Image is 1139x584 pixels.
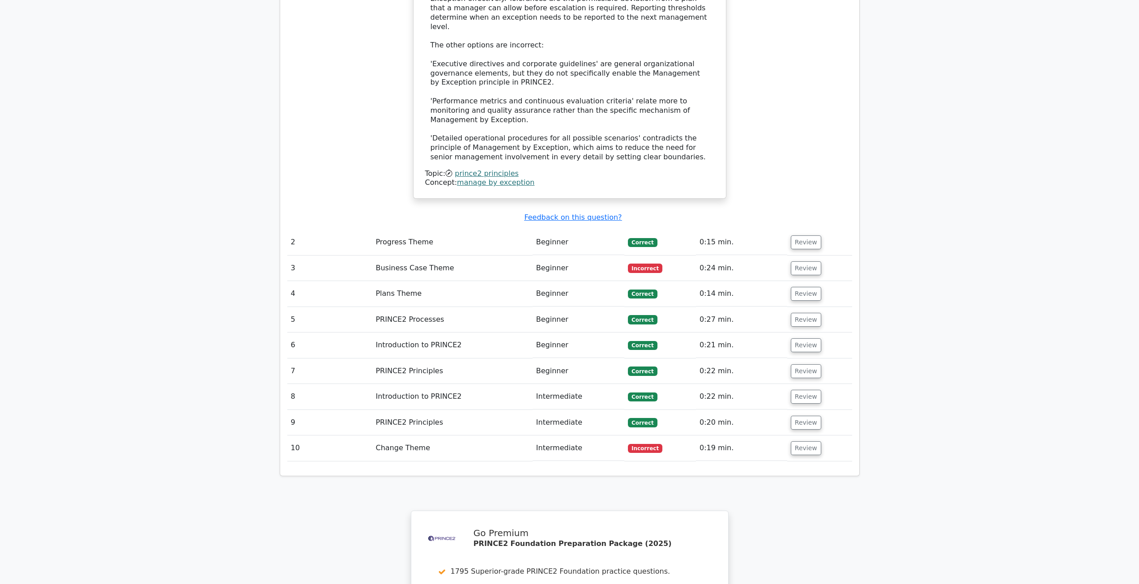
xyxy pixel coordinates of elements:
span: Correct [628,418,657,427]
td: 0:24 min. [696,256,787,281]
td: Introduction to PRINCE2 [372,332,532,358]
td: 7 [287,358,372,384]
span: Correct [628,341,657,350]
td: Beginner [533,332,624,358]
td: 0:21 min. [696,332,787,358]
div: Concept: [425,178,714,188]
a: Feedback on this question? [524,213,622,222]
button: Review [791,313,821,327]
td: Introduction to PRINCE2 [372,384,532,409]
td: 0:22 min. [696,358,787,384]
span: Correct [628,315,657,324]
span: Correct [628,392,657,401]
td: Beginner [533,256,624,281]
td: 0:19 min. [696,435,787,461]
td: Progress Theme [372,230,532,255]
td: 10 [287,435,372,461]
td: 0:14 min. [696,281,787,307]
td: Business Case Theme [372,256,532,281]
span: Incorrect [628,444,662,453]
td: 5 [287,307,372,332]
td: Change Theme [372,435,532,461]
span: Correct [628,238,657,247]
td: 4 [287,281,372,307]
span: Correct [628,367,657,375]
td: PRINCE2 Principles [372,358,532,384]
td: 0:15 min. [696,230,787,255]
button: Review [791,364,821,378]
td: Beginner [533,230,624,255]
td: Intermediate [533,384,624,409]
td: 0:20 min. [696,410,787,435]
td: Beginner [533,281,624,307]
td: PRINCE2 Principles [372,410,532,435]
button: Review [791,338,821,352]
td: 9 [287,410,372,435]
td: PRINCE2 Processes [372,307,532,332]
button: Review [791,235,821,249]
button: Review [791,390,821,404]
button: Review [791,287,821,301]
td: Beginner [533,307,624,332]
a: prince2 principles [455,169,519,178]
td: Intermediate [533,410,624,435]
td: 3 [287,256,372,281]
td: Intermediate [533,435,624,461]
td: 2 [287,230,372,255]
td: 8 [287,384,372,409]
button: Review [791,416,821,430]
a: manage by exception [457,178,534,187]
button: Review [791,441,821,455]
td: 0:22 min. [696,384,787,409]
td: 6 [287,332,372,358]
button: Review [791,261,821,275]
div: Topic: [425,169,714,179]
span: Correct [628,290,657,298]
td: Plans Theme [372,281,532,307]
span: Incorrect [628,264,662,273]
td: 0:27 min. [696,307,787,332]
td: Beginner [533,358,624,384]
